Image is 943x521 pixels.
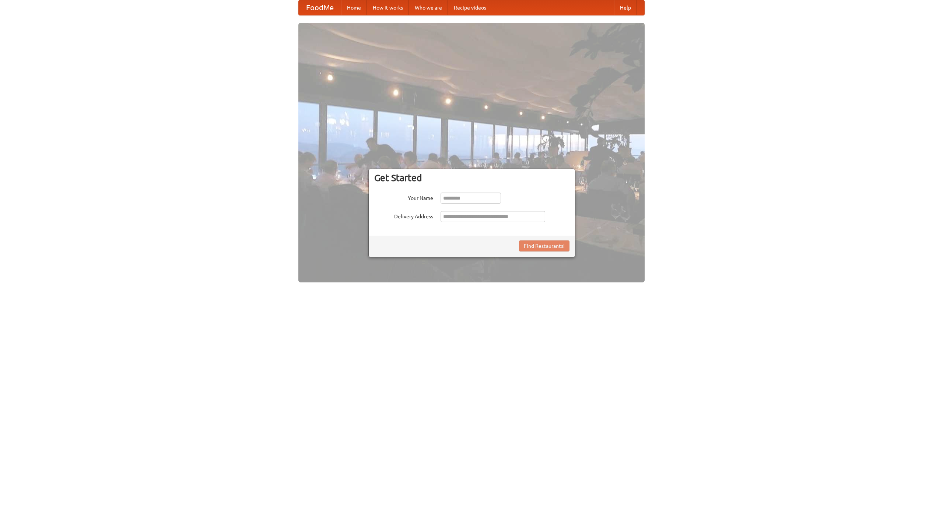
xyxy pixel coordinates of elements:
a: FoodMe [299,0,341,15]
label: Your Name [374,193,433,202]
label: Delivery Address [374,211,433,220]
a: How it works [367,0,409,15]
a: Help [614,0,637,15]
a: Recipe videos [448,0,492,15]
h3: Get Started [374,172,569,183]
a: Who we are [409,0,448,15]
a: Home [341,0,367,15]
button: Find Restaurants! [519,240,569,251]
